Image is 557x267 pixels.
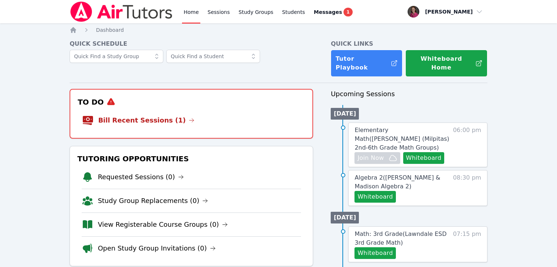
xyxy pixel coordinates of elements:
span: Dashboard [96,27,124,33]
a: Elementary Math([PERSON_NAME] (Milpitas) 2nd-6th Grade Math Groups) [354,126,449,152]
h3: Upcoming Sessions [331,89,487,99]
span: 08:30 pm [453,173,481,203]
li: [DATE] [331,212,359,223]
input: Quick Find a Student [166,50,260,63]
a: Open Study Group Invitations (0) [98,243,216,253]
a: Tutor Playbook [331,50,402,77]
a: Bill Recent Sessions (1) [98,115,194,125]
span: Messages [314,8,342,16]
span: Join Now [357,154,384,162]
h4: Quick Schedule [70,40,313,48]
a: Math: 3rd Grade(Lawndale ESD 3rd Grade Math) [354,230,449,247]
button: Join Now [354,152,400,164]
nav: Breadcrumb [70,26,487,34]
h3: To Do [76,95,307,109]
input: Quick Find a Study Group [70,50,163,63]
span: Elementary Math ( [PERSON_NAME] (Milpitas) 2nd-6th Grade Math Groups ) [354,127,449,151]
button: Whiteboard [354,247,396,259]
span: Math: 3rd Grade ( Lawndale ESD 3rd Grade Math ) [354,230,446,246]
img: Air Tutors [70,1,173,22]
li: [DATE] [331,108,359,120]
span: Algebra 2 ( [PERSON_NAME] & Madison Algebra 2 ) [354,174,440,190]
span: 1 [344,8,352,16]
h3: Tutoring Opportunities [76,152,307,165]
button: Whiteboard [403,152,445,164]
h4: Quick Links [331,40,487,48]
a: View Registerable Course Groups (0) [98,219,228,230]
a: Algebra 2([PERSON_NAME] & Madison Algebra 2) [354,173,449,191]
a: Dashboard [96,26,124,34]
span: 07:15 pm [453,230,481,259]
button: Whiteboard [354,191,396,203]
button: Whiteboard Home [405,50,487,77]
span: 06:00 pm [453,126,481,164]
a: Study Group Replacements (0) [98,196,208,206]
a: Requested Sessions (0) [98,172,184,182]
